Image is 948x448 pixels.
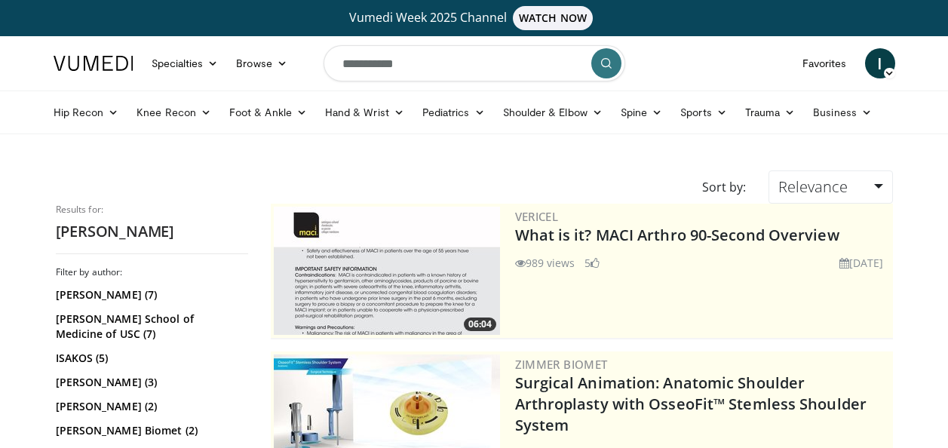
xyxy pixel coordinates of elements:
[127,97,220,127] a: Knee Recon
[56,399,244,414] a: [PERSON_NAME] (2)
[736,97,805,127] a: Trauma
[804,97,881,127] a: Business
[513,6,593,30] span: WATCH NOW
[54,56,133,71] img: VuMedi Logo
[515,225,839,245] a: What is it? MACI Arthro 90-Second Overview
[494,97,612,127] a: Shoulder & Elbow
[515,357,608,372] a: Zimmer Biomet
[56,351,244,366] a: ISAKOS (5)
[865,48,895,78] a: I
[143,48,228,78] a: Specialties
[44,97,128,127] a: Hip Recon
[56,204,248,216] p: Results for:
[671,97,736,127] a: Sports
[56,6,893,30] a: Vumedi Week 2025 ChannelWATCH NOW
[515,209,559,224] a: Vericel
[316,97,413,127] a: Hand & Wrist
[691,170,757,204] div: Sort by:
[584,255,600,271] li: 5
[413,97,494,127] a: Pediatrics
[56,222,248,241] h2: [PERSON_NAME]
[515,255,575,271] li: 989 views
[515,373,867,435] a: Surgical Animation: Anatomic Shoulder Arthroplasty with OsseoFit™ Stemless Shoulder System
[464,318,496,331] span: 06:04
[769,170,892,204] a: Relevance
[324,45,625,81] input: Search topics, interventions
[56,266,248,278] h3: Filter by author:
[839,255,884,271] li: [DATE]
[274,207,500,335] a: 06:04
[220,97,316,127] a: Foot & Ankle
[227,48,296,78] a: Browse
[778,176,848,197] span: Relevance
[274,207,500,335] img: aa6cc8ed-3dbf-4b6a-8d82-4a06f68b6688.300x170_q85_crop-smart_upscale.jpg
[56,375,244,390] a: [PERSON_NAME] (3)
[56,423,244,438] a: [PERSON_NAME] Biomet (2)
[612,97,671,127] a: Spine
[56,287,244,302] a: [PERSON_NAME] (7)
[793,48,856,78] a: Favorites
[56,311,244,342] a: [PERSON_NAME] School of Medicine of USC (7)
